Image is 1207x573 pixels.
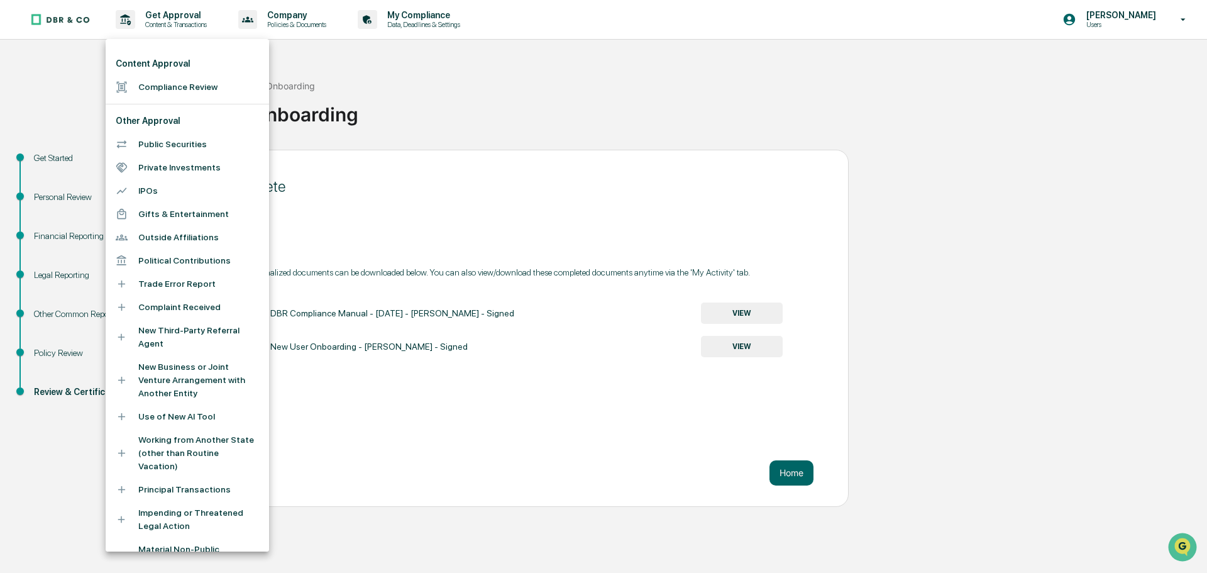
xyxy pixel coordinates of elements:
[8,177,84,200] a: 🔎Data Lookup
[106,428,269,478] li: Working from Another State (other than Routine Vacation)
[106,133,269,156] li: Public Securities
[25,159,81,171] span: Preclearance
[86,153,161,176] a: 🗄️Attestations
[106,109,269,133] li: Other Approval
[43,96,206,109] div: Start new chat
[214,100,229,115] button: Start new chat
[106,478,269,501] li: Principal Transactions
[13,184,23,194] div: 🔎
[106,52,269,75] li: Content Approval
[106,501,269,538] li: Impending or Threatened Legal Action
[106,226,269,249] li: Outside Affiliations
[106,75,269,99] li: Compliance Review
[89,213,152,223] a: Powered byPylon
[125,213,152,223] span: Pylon
[13,26,229,47] p: How can we help?
[43,109,159,119] div: We're available if you need us!
[8,153,86,176] a: 🖐️Preclearance
[104,159,156,171] span: Attestations
[106,405,269,428] li: Use of New AI Tool
[106,296,269,319] li: Complaint Received
[106,179,269,203] li: IPOs
[13,160,23,170] div: 🖐️
[106,272,269,296] li: Trade Error Report
[106,249,269,272] li: Political Contributions
[1167,531,1201,565] iframe: Open customer support
[91,160,101,170] div: 🗄️
[106,319,269,355] li: New Third-Party Referral Agent
[13,96,35,119] img: 1746055101610-c473b297-6a78-478c-a979-82029cc54cd1
[106,156,269,179] li: Private Investments
[106,203,269,226] li: Gifts & Entertainment
[25,182,79,195] span: Data Lookup
[106,355,269,405] li: New Business or Joint Venture Arrangement with Another Entity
